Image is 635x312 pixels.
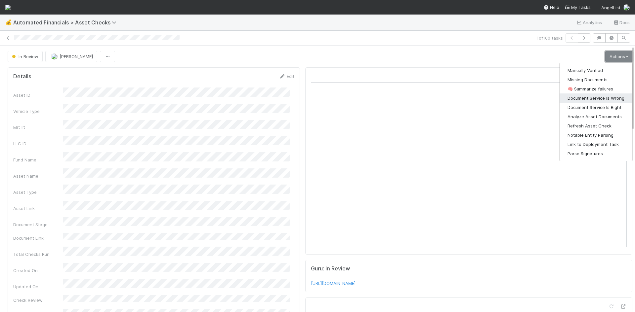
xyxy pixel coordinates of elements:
span: In Review [11,54,38,59]
button: [PERSON_NAME] [45,51,97,62]
div: LLC ID [13,140,63,147]
div: Document Link [13,235,63,241]
img: logo-inverted-e16ddd16eac7371096b0.svg [5,5,11,10]
button: Document Service Is Wrong [560,93,632,103]
span: My Tasks [565,5,591,10]
button: In Review [8,51,43,62]
div: Vehicle Type [13,108,63,115]
button: Missing Documents [560,75,632,84]
a: [URL][DOMAIN_NAME] [311,281,356,286]
span: 1 of 100 tasks [537,35,563,41]
a: My Tasks [565,4,591,11]
span: Automated Financials > Asset Checks [13,19,120,26]
button: Document Service Is Right [560,103,632,112]
div: Help [543,4,559,11]
span: [PERSON_NAME] [60,54,93,59]
div: Asset Name [13,173,63,179]
div: Total Checks Run [13,251,63,258]
a: Docs [613,18,630,26]
div: Asset Link [13,205,63,212]
h5: Details [13,73,31,80]
span: 💰 [5,19,12,25]
div: Asset Type [13,189,63,195]
a: Actions [605,51,632,62]
div: Fund Name [13,156,63,163]
button: Manually Verified [560,66,632,75]
div: Created On [13,267,63,274]
img: avatar_99e80e95-8f0d-4917-ae3c-b5dad577a2b5.png [51,53,58,60]
span: AngelList [601,5,620,10]
button: Parse Signatures [560,149,632,158]
img: avatar_99e80e95-8f0d-4917-ae3c-b5dad577a2b5.png [623,4,630,11]
button: 🧠 Summarize failures [560,84,632,93]
button: Refresh Asset Check [560,121,632,130]
h5: Guru: In Review [311,265,627,272]
button: Notable Entity Parsing [560,130,632,140]
div: Updated On [13,283,63,290]
div: MC ID [13,124,63,131]
div: Check Review [13,297,63,303]
div: Document Stage [13,221,63,228]
div: Asset ID [13,92,63,98]
a: Analytics [576,18,602,26]
button: Link to Deployment Task [560,140,632,149]
button: Analyze Asset Documents [560,112,632,121]
a: Edit [279,74,294,79]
